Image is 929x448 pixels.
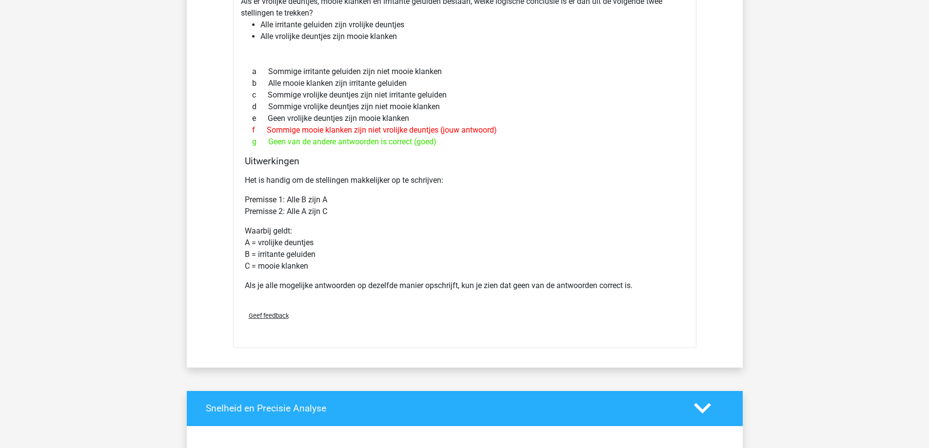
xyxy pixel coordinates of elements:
li: Alle vrolijke deuntjes zijn mooie klanken [260,31,689,42]
div: Sommige irritante geluiden zijn niet mooie klanken [245,66,685,78]
div: Sommige mooie klanken zijn niet vrolijke deuntjes (jouw antwoord) [245,124,685,136]
li: Alle irritante geluiden zijn vrolijke deuntjes [260,19,689,31]
span: a [252,66,268,78]
span: d [252,101,268,113]
p: Waarbij geldt: A = vrolijke deuntjes B = irritante geluiden C = mooie klanken [245,225,685,272]
p: Premisse 1: Alle B zijn A Premisse 2: Alle A zijn C [245,194,685,217]
div: Geen vrolijke deuntjes zijn mooie klanken [245,113,685,124]
div: Sommige vrolijke deuntjes zijn niet irritante geluiden [245,89,685,101]
p: Het is handig om de stellingen makkelijker op te schrijven: [245,175,685,186]
span: f [252,124,267,136]
div: Alle mooie klanken zijn irritante geluiden [245,78,685,89]
span: b [252,78,268,89]
div: Geen van de andere antwoorden is correct (goed) [245,136,685,148]
div: Sommige vrolijke deuntjes zijn niet mooie klanken [245,101,685,113]
span: g [252,136,268,148]
p: Als je alle mogelijke antwoorden op dezelfde manier opschrijft, kun je zien dat geen van de antwo... [245,280,685,292]
span: Geef feedback [249,312,289,319]
span: e [252,113,268,124]
h4: Snelheid en Precisie Analyse [206,403,679,414]
h4: Uitwerkingen [245,156,685,167]
span: c [252,89,268,101]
